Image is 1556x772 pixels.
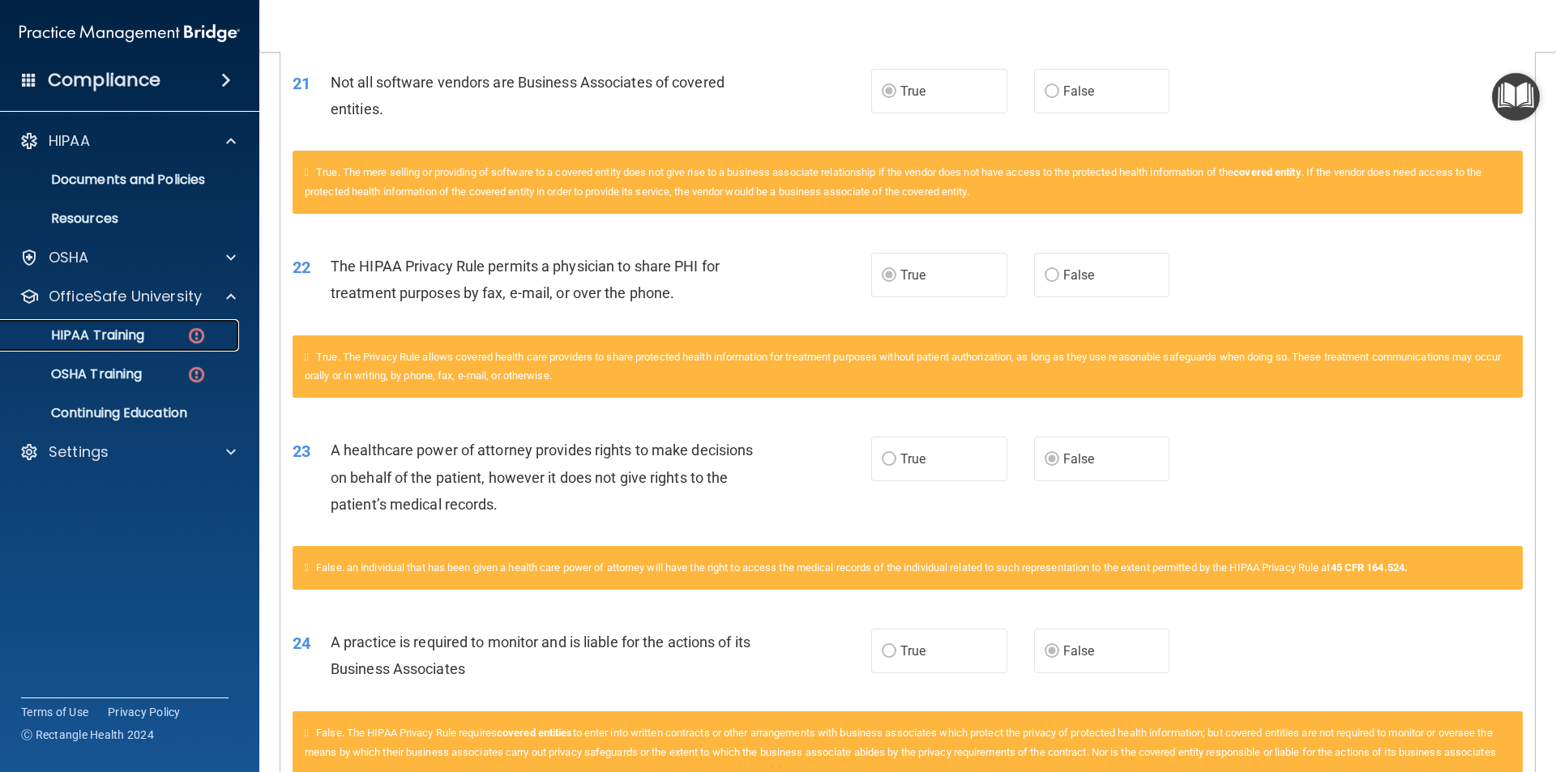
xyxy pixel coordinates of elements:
span: True [900,451,925,467]
span: A healthcare power of attorney provides rights to make decisions on behalf of the patient, howeve... [331,441,753,512]
p: OSHA [49,248,89,267]
span: True [900,643,925,659]
a: HIPAA [19,131,236,151]
span: Ⓒ Rectangle Health 2024 [21,727,154,743]
input: True [882,454,896,466]
input: True [882,86,896,98]
p: Settings [49,442,109,462]
span: 22 [293,258,310,277]
span: True. The Privacy Rule allows covered health care providers to share protected health information... [305,351,1501,382]
button: Open Resource Center [1492,73,1540,121]
span: Not all software vendors are Business Associates of covered entities. [331,74,725,117]
span: 24 [293,633,310,653]
span: False [1063,643,1095,659]
a: 45 CFR 164.524. [1331,561,1409,574]
input: False [1045,646,1059,658]
span: 23 [293,441,310,461]
p: OfficeSafe University [49,287,202,306]
a: covered entity [1233,166,1301,178]
span: A practice is required to monitor and is liable for the actions of its Business Associates [331,633,750,677]
p: OSHA Training [11,366,142,382]
input: False [1045,86,1059,98]
span: True. The mere selling or providing of software to a covered entity does not give rise to a busin... [305,166,1482,198]
p: Continuing Education [11,405,232,421]
a: Settings [19,442,236,462]
p: Resources [11,211,232,227]
img: PMB logo [19,17,240,49]
span: False [1063,451,1095,467]
input: False [1045,454,1059,466]
span: The HIPAA Privacy Rule permits a physician to share PHI for treatment purposes by fax, e-mail, or... [331,258,720,301]
img: danger-circle.6113f641.png [186,365,207,385]
input: False [1045,270,1059,282]
p: HIPAA Training [11,327,144,343]
input: True [882,270,896,282]
a: OfficeSafe University [19,287,236,306]
a: Terms of Use [21,704,88,720]
p: Documents and Policies [11,172,232,188]
span: False [1063,83,1095,99]
a: covered entities [497,727,573,739]
img: danger-circle.6113f641.png [186,326,207,346]
span: False. an individual that has been given a health care power of attorney will have the right to a... [316,561,1408,574]
a: OSHA [19,248,236,267]
h4: Compliance [48,69,160,92]
span: False. The HIPAA Privacy Rule requires to enter into written contracts or other arrangements with... [305,727,1496,758]
span: True [900,267,925,283]
a: Privacy Policy [108,704,181,720]
span: False [1063,267,1095,283]
span: True [900,83,925,99]
p: HIPAA [49,131,90,151]
span: 21 [293,74,310,93]
input: True [882,646,896,658]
